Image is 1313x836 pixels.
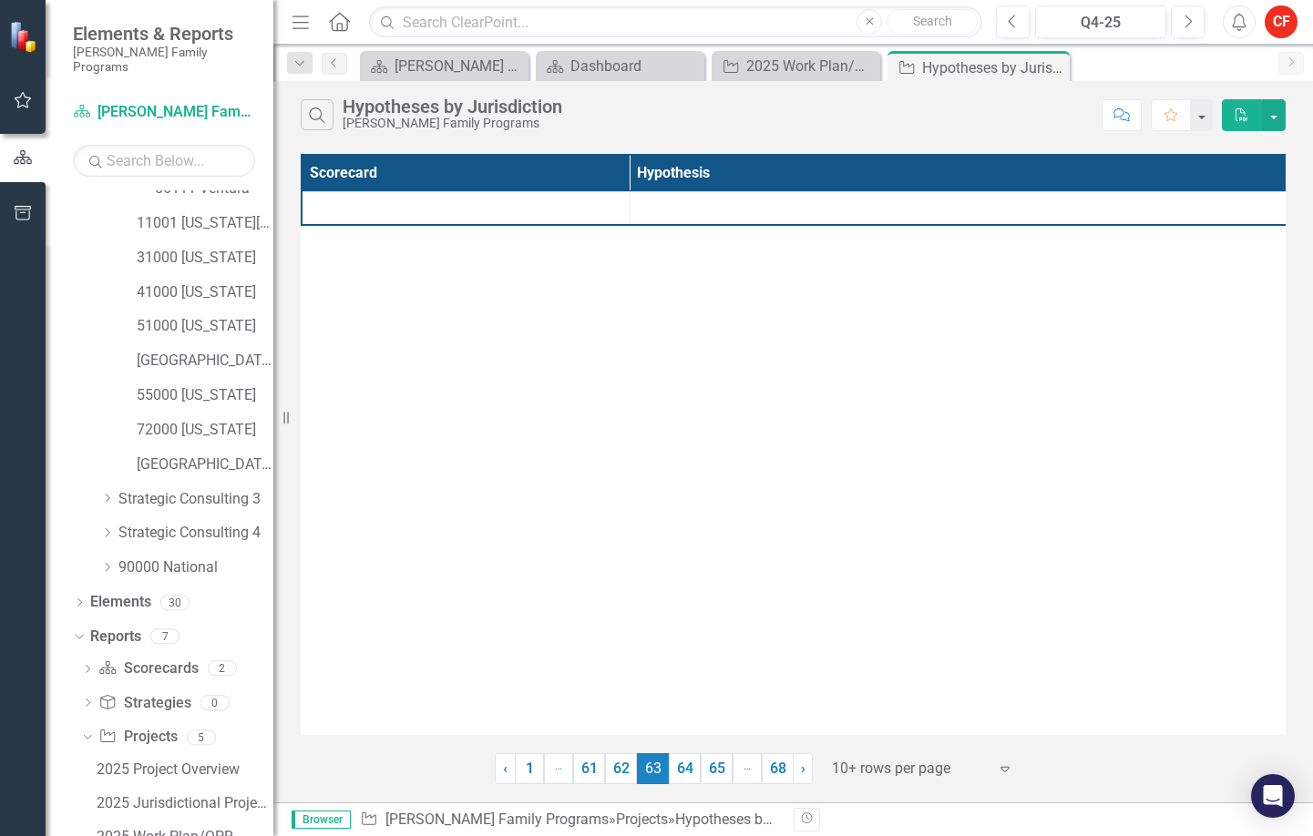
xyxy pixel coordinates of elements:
a: [PERSON_NAME] Family Programs [73,102,255,123]
button: Q4-25 [1035,5,1166,38]
a: Elements [90,592,151,613]
div: Hypotheses by Jurisdiction [343,97,562,117]
span: ‹ [503,760,508,777]
div: 7 [150,629,180,645]
a: Strategies [98,693,190,714]
a: 68 [762,753,794,784]
a: Projects [98,727,177,748]
a: 64 [669,753,701,784]
div: 2 [208,661,237,677]
div: » » [360,810,780,831]
span: 63 [637,753,669,784]
div: [PERSON_NAME] Overview [395,55,524,77]
a: [GEOGRAPHIC_DATA][US_STATE] [137,351,273,372]
button: Search [887,9,978,35]
a: 2025 Project Overview [92,754,273,783]
a: Strategic Consulting 4 [118,523,273,544]
a: 31000 [US_STATE] [137,248,273,269]
button: CF [1265,5,1298,38]
span: Search [913,14,952,28]
a: Projects [616,811,668,828]
a: Reports [90,627,141,647]
a: 41000 [US_STATE] [137,282,273,303]
a: 11001 [US_STATE][GEOGRAPHIC_DATA] [137,213,273,234]
span: Browser [292,811,351,829]
span: Elements & Reports [73,23,255,45]
a: [PERSON_NAME] Overview [364,55,524,77]
div: Hypotheses by Jurisdiction [922,56,1065,79]
a: Dashboard [540,55,700,77]
a: 2025 Jurisdictional Projects Assessment [92,788,273,817]
input: Search Below... [73,145,255,177]
a: 2025 Work Plan/QPR [716,55,876,77]
a: 65 [701,753,733,784]
a: 1 [515,753,544,784]
a: 62 [605,753,637,784]
small: [PERSON_NAME] Family Programs [73,45,255,75]
img: ClearPoint Strategy [9,21,41,53]
a: 72000 [US_STATE] [137,420,273,441]
div: 2025 Project Overview [97,761,273,778]
div: Open Intercom Messenger [1251,774,1295,818]
div: Hypotheses by Jurisdiction [675,811,849,828]
a: 90000 National [118,557,273,578]
span: › [801,760,805,777]
div: Q4-25 [1041,12,1160,34]
div: 5 [187,729,216,745]
div: 2025 Jurisdictional Projects Assessment [97,795,273,811]
a: [GEOGRAPHIC_DATA] [137,454,273,475]
input: Search ClearPoint... [369,6,982,38]
a: 55000 [US_STATE] [137,385,273,406]
a: Strategic Consulting 3 [118,489,273,510]
div: [PERSON_NAME] Family Programs [343,117,562,130]
a: 51000 [US_STATE] [137,316,273,337]
div: Dashboard [570,55,700,77]
a: 61 [573,753,605,784]
a: [PERSON_NAME] Family Programs [385,811,609,828]
a: Scorecards [98,658,198,679]
div: 0 [200,695,230,710]
div: 2025 Work Plan/QPR [746,55,876,77]
div: 30 [160,595,190,610]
